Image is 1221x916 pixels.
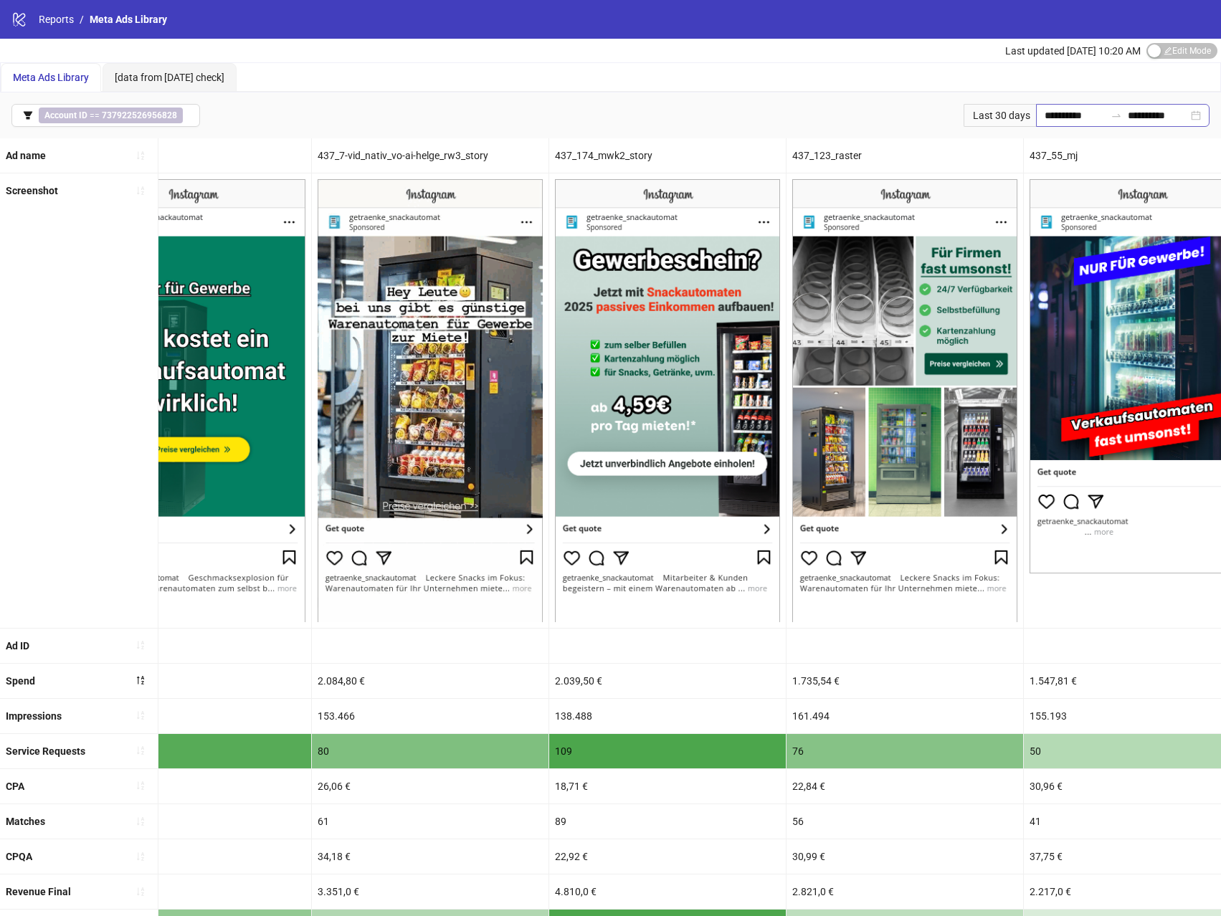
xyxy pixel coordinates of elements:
li: / [80,11,84,27]
img: Screenshot 120225955620380338 [792,179,1017,621]
b: Revenue Final [6,886,71,897]
span: swap-right [1111,110,1122,121]
img: Screenshot 120225955620620338 [318,179,543,621]
img: Screenshot 120226874860520338 [555,179,780,621]
span: Meta Ads Library [90,14,167,25]
div: 437_166 [75,138,311,173]
div: 76 [787,734,1023,768]
b: Ad ID [6,640,29,652]
div: 80 [312,734,548,768]
div: 138.488 [549,699,786,733]
span: sort-ascending [136,186,146,196]
div: 34,18 € [312,839,548,874]
div: 2.039,50 € [549,664,786,698]
b: CPQA [6,851,32,862]
div: 30,99 € [787,839,1023,874]
div: 92 [75,804,311,839]
div: 22,92 € [549,839,786,874]
b: CPA [6,781,24,792]
b: Impressions [6,710,62,722]
div: 437_174_mwk2_story [549,138,786,173]
span: Meta Ads Library [13,72,89,83]
span: sort-ascending [136,151,146,161]
div: 22,84 € [787,769,1023,803]
div: 109 [549,734,786,768]
b: Screenshot [6,185,58,196]
div: 2.084,80 € [312,664,548,698]
div: 2.821,0 € [787,874,1023,909]
div: 3.043,15 € [75,664,311,698]
div: 29,83 € [75,769,311,803]
span: sort-descending [136,675,146,685]
b: Service Requests [6,745,85,757]
div: 161.494 [787,699,1023,733]
span: sort-ascending [136,816,146,826]
b: Matches [6,816,45,827]
div: 153.466 [312,699,548,733]
button: Account ID == 737922526956828 [11,104,200,127]
div: 26,06 € [312,769,548,803]
span: sort-ascending [136,640,146,650]
div: 1.735,54 € [787,664,1023,698]
div: 4.810,0 € [549,874,786,909]
b: Spend [6,675,35,687]
a: Reports [36,11,77,27]
div: 222.722 [75,699,311,733]
span: [data from [DATE] check] [115,72,224,83]
div: 4.767,0 € [75,874,311,909]
div: 102 [75,734,311,768]
span: Last updated [DATE] 10:20 AM [1005,45,1141,57]
span: to [1111,110,1122,121]
span: sort-ascending [136,710,146,720]
div: 3.351,0 € [312,874,548,909]
img: Screenshot 120225955620330338 [80,179,305,621]
div: 61 [312,804,548,839]
span: filter [23,110,33,120]
div: 437_123_raster [787,138,1023,173]
span: sort-ascending [136,745,146,755]
b: Account ID [44,110,87,120]
div: 89 [549,804,786,839]
div: 18,71 € [549,769,786,803]
div: 56 [787,804,1023,839]
span: == [39,108,183,123]
b: Ad name [6,150,46,161]
span: sort-ascending [136,887,146,897]
div: 33,08 € [75,839,311,874]
div: 437_7-vid_nativ_vo-ai-helge_rw3_story [312,138,548,173]
div: Last 30 days [964,104,1036,127]
b: 737922526956828 [102,110,177,120]
span: sort-ascending [136,781,146,791]
span: sort-ascending [136,851,146,862]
